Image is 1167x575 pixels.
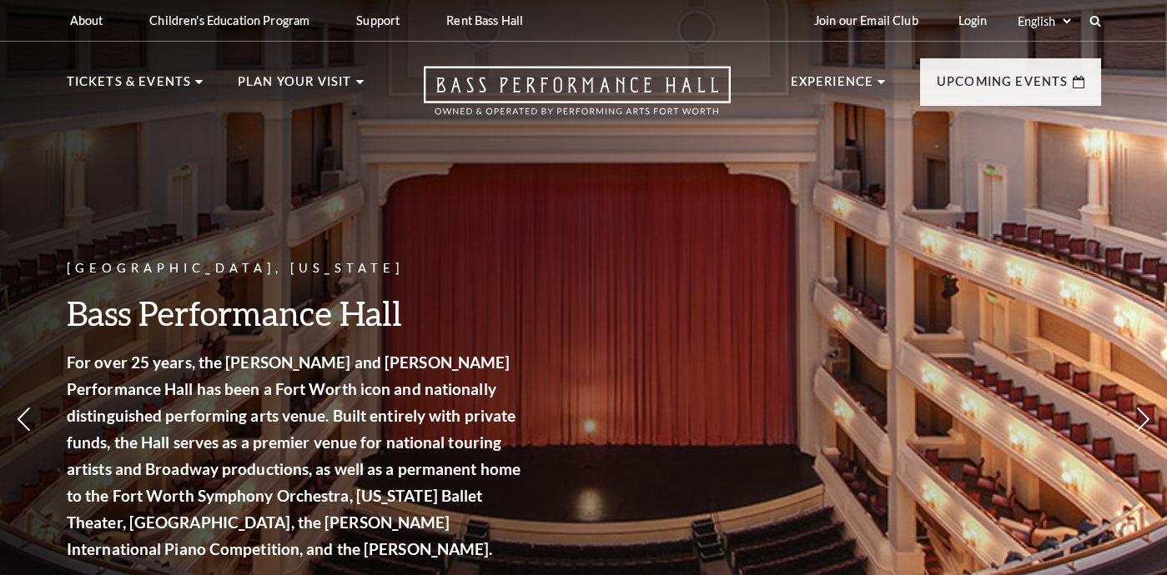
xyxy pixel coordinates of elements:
p: Plan Your Visit [238,72,352,102]
p: Tickets & Events [67,72,192,102]
h3: Bass Performance Hall [67,292,526,334]
p: [GEOGRAPHIC_DATA], [US_STATE] [67,258,526,279]
select: Select: [1014,13,1074,29]
p: Rent Bass Hall [446,13,523,27]
p: Children's Education Program [149,13,309,27]
p: Upcoming Events [937,72,1069,102]
p: Support [356,13,400,27]
p: About [70,13,103,27]
p: Experience [791,72,874,102]
strong: For over 25 years, the [PERSON_NAME] and [PERSON_NAME] Performance Hall has been a Fort Worth ico... [67,352,521,558]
